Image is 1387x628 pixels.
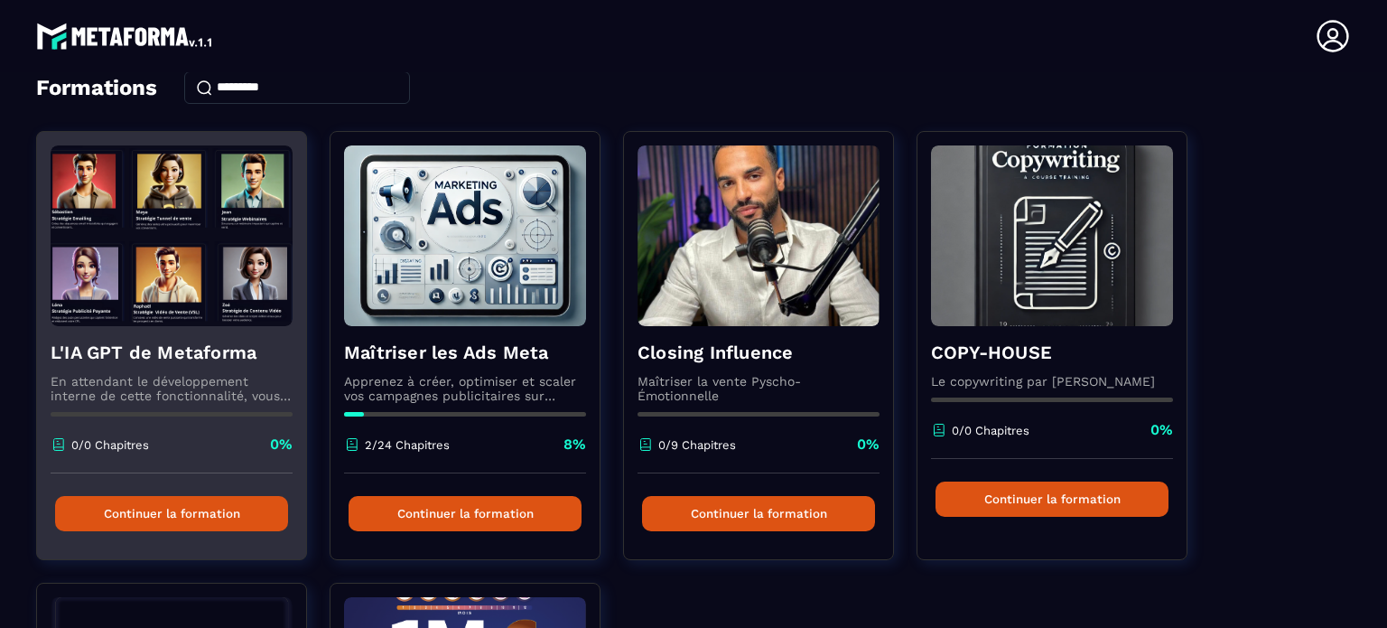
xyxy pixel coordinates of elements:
[36,131,330,583] a: formation-backgroundL'IA GPT de MetaformaEn attendant le développement interne de cette fonctionn...
[344,145,586,326] img: formation-background
[638,374,880,403] p: Maîtriser la vente Pyscho-Émotionnelle
[51,145,293,326] img: formation-background
[365,438,450,452] p: 2/24 Chapitres
[917,131,1210,583] a: formation-backgroundCOPY-HOUSELe copywriting par [PERSON_NAME]0/0 Chapitres0%Continuer la formation
[638,145,880,326] img: formation-background
[36,18,215,54] img: logo
[270,435,293,455] p: 0%
[931,145,1173,326] img: formation-background
[51,340,293,365] h4: L'IA GPT de Metaforma
[931,374,1173,389] p: Le copywriting par [PERSON_NAME]
[36,75,157,100] h4: Formations
[642,496,875,531] button: Continuer la formation
[638,340,880,365] h4: Closing Influence
[71,438,149,452] p: 0/0 Chapitres
[349,496,582,531] button: Continuer la formation
[936,482,1168,517] button: Continuer la formation
[330,131,623,583] a: formation-backgroundMaîtriser les Ads MetaApprenez à créer, optimiser et scaler vos campagnes pub...
[51,374,293,403] p: En attendant le développement interne de cette fonctionnalité, vous pouvez déjà l’utiliser avec C...
[857,435,880,455] p: 0%
[344,374,586,403] p: Apprenez à créer, optimiser et scaler vos campagnes publicitaires sur Facebook et Instagram.
[1150,420,1173,440] p: 0%
[55,496,288,531] button: Continuer la formation
[344,340,586,365] h4: Maîtriser les Ads Meta
[623,131,917,583] a: formation-backgroundClosing InfluenceMaîtriser la vente Pyscho-Émotionnelle0/9 Chapitres0%Continu...
[931,340,1173,365] h4: COPY-HOUSE
[952,424,1029,437] p: 0/0 Chapitres
[563,435,586,455] p: 8%
[658,438,736,452] p: 0/9 Chapitres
